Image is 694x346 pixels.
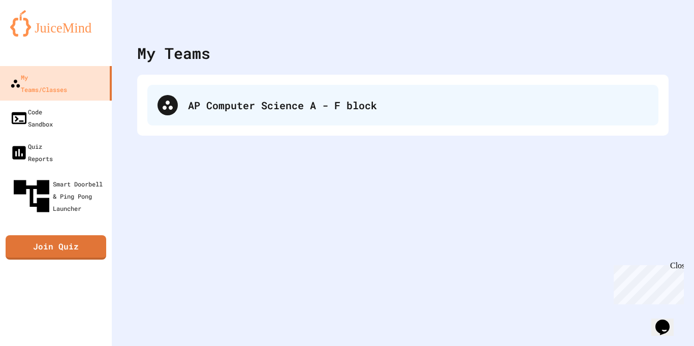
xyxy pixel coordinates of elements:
[10,175,108,217] div: Smart Doorbell & Ping Pong Launcher
[610,261,684,304] iframe: chat widget
[10,140,53,165] div: Quiz Reports
[4,4,70,65] div: Chat with us now!Close
[10,10,102,37] img: logo-orange.svg
[6,235,106,260] a: Join Quiz
[188,98,648,113] div: AP Computer Science A - F block
[10,71,67,96] div: My Teams/Classes
[137,42,210,65] div: My Teams
[10,106,53,130] div: Code Sandbox
[651,305,684,336] iframe: chat widget
[147,85,658,125] div: AP Computer Science A - F block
